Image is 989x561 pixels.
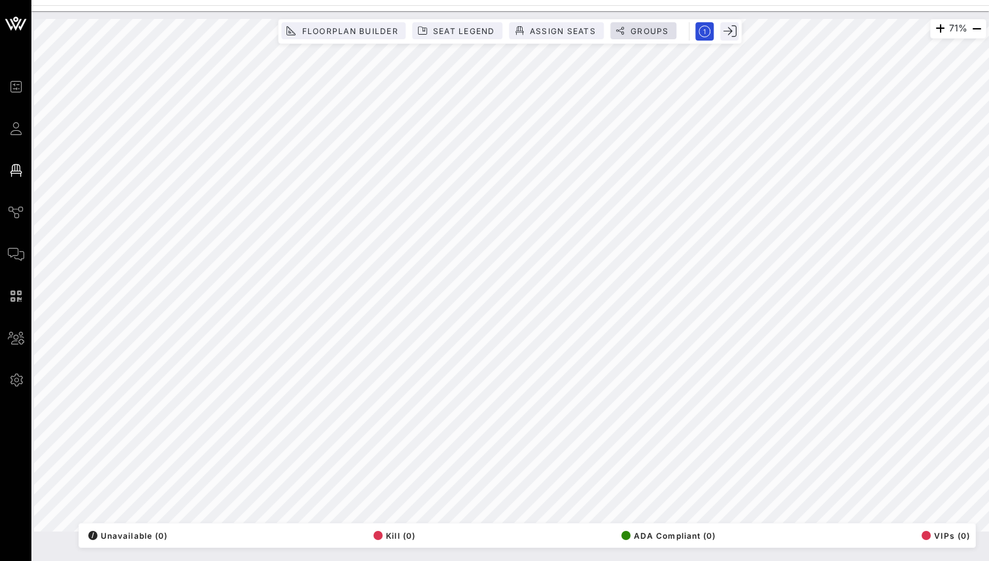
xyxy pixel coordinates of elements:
span: Unavailable (0) [88,531,167,541]
button: /Unavailable (0) [84,526,167,545]
button: Kill (0) [370,526,415,545]
button: ADA Compliant (0) [617,526,716,545]
div: 71% [930,19,986,39]
span: ADA Compliant (0) [621,531,716,541]
button: Seat Legend [413,22,503,39]
span: Seat Legend [432,26,495,36]
span: Assign Seats [529,26,596,36]
span: Kill (0) [373,531,415,541]
div: / [88,531,97,540]
button: Groups [610,22,677,39]
span: VIPs (0) [922,531,970,541]
button: Assign Seats [510,22,604,39]
span: Floorplan Builder [301,26,398,36]
span: Groups [630,26,669,36]
button: VIPs (0) [918,526,970,545]
button: Floorplan Builder [281,22,406,39]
